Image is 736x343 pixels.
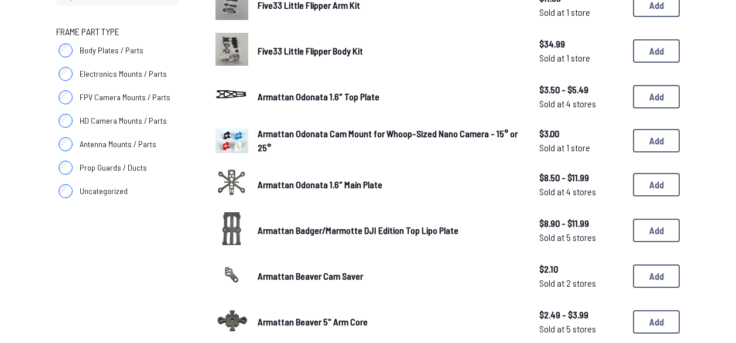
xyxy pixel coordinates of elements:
[539,37,624,51] span: $34.99
[59,184,73,198] input: Uncategorized
[59,114,73,128] input: HD Camera Mounts / Parts
[539,127,624,141] span: $3.00
[633,219,680,242] button: Add
[215,28,248,72] img: image
[215,198,248,259] img: image
[59,67,73,81] input: Electronics Mounts / Parts
[215,167,248,199] img: image
[80,45,143,56] span: Body Plates / Parts
[258,90,521,104] a: Armattan Odonata 1.6" Top Plate
[633,173,680,196] button: Add
[59,137,73,151] input: Antenna Mounts / Parts
[80,138,156,150] span: Antenna Mounts / Parts
[258,316,368,327] span: Armattan Beaver 5" Arm Core
[80,162,147,174] span: Prop Guards / Ducts
[539,97,624,111] span: Sold at 4 stores
[258,269,521,283] a: Armattan Beaver Cam Saver
[215,33,248,69] a: image
[215,212,248,249] a: image
[215,258,248,291] img: image
[633,310,680,334] button: Add
[56,25,119,39] span: Frame Part Type
[539,5,624,19] span: Sold at 1 store
[258,178,521,192] a: Armattan Odonata 1.6" Main Plate
[539,230,624,244] span: Sold at 5 stores
[539,262,624,276] span: $2.10
[80,91,170,103] span: FPV Camera Mounts / Parts
[59,90,73,104] input: FPV Camera Mounts / Parts
[59,161,73,175] input: Prop Guards / Ducts
[539,216,624,230] span: $8.90 - $11.99
[258,127,521,155] a: Armattan Odonata Cam Mount for Whoop-Sized Nano Camera - 15° or 25°
[633,85,680,108] button: Add
[258,225,458,236] span: Armattan Badger/Marmotte DJI Edition Top Lipo Plate
[215,128,248,153] img: image
[80,115,167,127] span: HD Camera Mounts / Parts
[539,308,624,322] span: $2.49 - $3.99
[633,39,680,63] button: Add
[80,68,167,80] span: Electronics Mounts / Parts
[633,264,680,288] button: Add
[258,270,363,281] span: Armattan Beaver Cam Saver
[539,185,624,199] span: Sold at 4 stores
[215,258,248,294] a: image
[258,223,521,237] a: Armattan Badger/Marmotte DJI Edition Top Lipo Plate
[59,43,73,57] input: Body Plates / Parts
[539,83,624,97] span: $3.50 - $5.49
[258,45,363,56] span: Five33 Little Flipper Body Kit
[539,322,624,336] span: Sold at 5 stores
[539,171,624,185] span: $8.50 - $11.99
[215,79,248,111] img: image
[215,79,248,115] a: image
[80,185,128,197] span: Uncategorized
[539,51,624,65] span: Sold at 1 store
[215,124,248,157] a: image
[215,304,248,340] a: image
[539,276,624,290] span: Sold at 2 stores
[258,128,518,153] span: Armattan Odonata Cam Mount for Whoop-Sized Nano Camera - 15° or 25°
[539,141,624,155] span: Sold at 1 store
[258,44,521,58] a: Five33 Little Flipper Body Kit
[258,315,521,329] a: Armattan Beaver 5" Arm Core
[215,167,248,203] a: image
[633,129,680,152] button: Add
[258,179,382,190] span: Armattan Odonata 1.6" Main Plate
[215,304,248,337] img: image
[258,91,379,102] span: Armattan Odonata 1.6" Top Plate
